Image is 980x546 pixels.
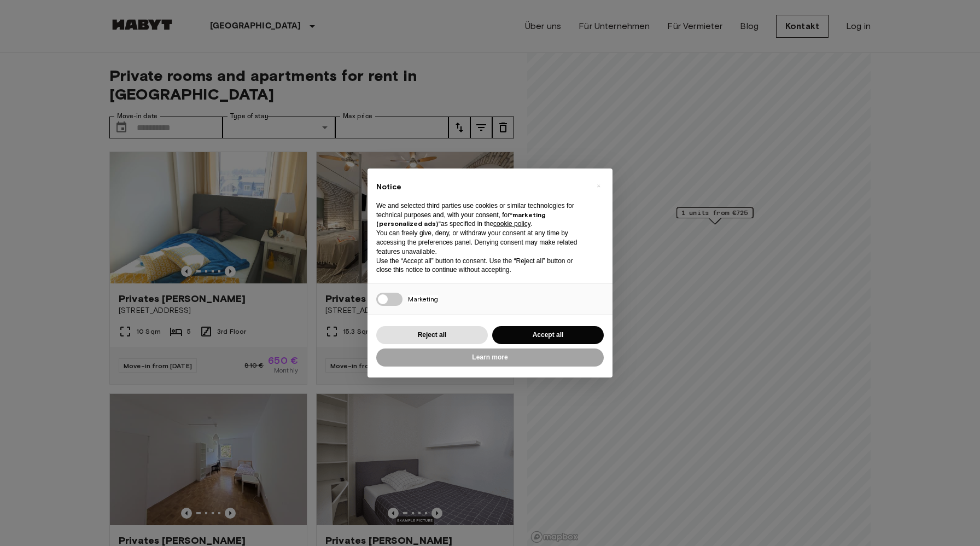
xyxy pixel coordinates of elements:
[493,220,530,228] a: cookie policy
[597,179,600,193] span: ×
[408,295,438,303] span: Marketing
[376,326,488,344] button: Reject all
[376,201,586,229] p: We and selected third parties use cookies or similar technologies for technical purposes and, wit...
[376,211,546,228] strong: “marketing (personalized ads)”
[590,177,607,195] button: Close this notice
[376,257,586,275] p: Use the “Accept all” button to consent. Use the “Reject all” button or close this notice to conti...
[492,326,604,344] button: Accept all
[376,348,604,367] button: Learn more
[376,182,586,193] h2: Notice
[376,229,586,256] p: You can freely give, deny, or withdraw your consent at any time by accessing the preferences pane...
